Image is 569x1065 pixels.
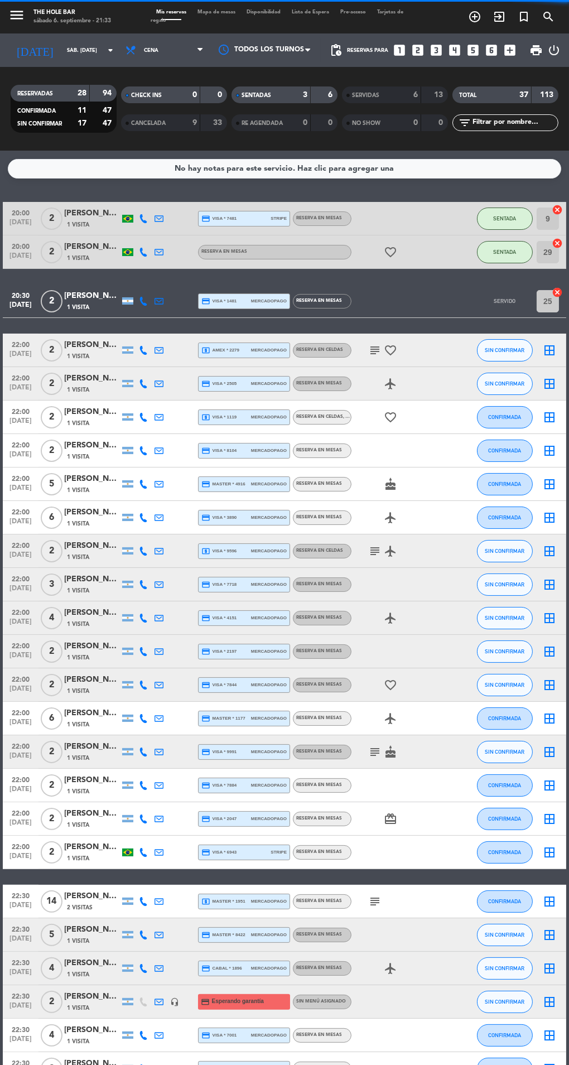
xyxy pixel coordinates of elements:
span: 1 Visita [67,653,89,662]
span: [DATE] [7,252,35,265]
span: 20:30 [7,288,35,301]
i: credit_card [201,480,210,489]
button: SIN CONFIRMAR [477,540,533,562]
span: 22:00 [7,672,35,685]
span: 1 Visita [67,519,89,528]
div: [PERSON_NAME] [64,573,120,586]
i: airplanemode_active [384,511,397,524]
span: SIN CONFIRMAR [485,548,524,554]
i: credit_card [201,815,210,823]
span: mercadopago [251,681,287,688]
i: credit_card [201,681,210,690]
span: CONFIRMADA [17,108,56,114]
strong: 47 [103,119,114,127]
i: subject [368,344,382,357]
span: RESERVA EN MESAS [296,749,342,754]
span: 22:00 [7,639,35,652]
span: 22:00 [7,338,35,350]
span: 22:00 [7,471,35,484]
span: SIN CONFIRMAR [485,749,524,755]
strong: 0 [413,119,418,127]
button: CONFIRMADA [477,406,533,428]
span: 6 [41,707,62,730]
strong: 11 [78,107,86,114]
div: [PERSON_NAME] [64,707,120,720]
i: [DATE] [8,39,61,61]
i: cancel [552,287,563,298]
strong: 28 [78,89,86,97]
span: RESERVADAS [17,91,53,97]
i: border_all [543,578,556,591]
span: 20:00 [7,239,35,252]
i: border_all [543,678,556,692]
div: [PERSON_NAME] [64,406,120,418]
span: 2 [41,540,62,562]
i: airplanemode_active [384,544,397,558]
span: visa * 1481 [201,297,237,306]
span: 2 [41,440,62,462]
i: credit_card [201,580,210,589]
span: CONFIRMADA [488,414,521,420]
span: print [529,44,543,57]
div: [PERSON_NAME] [64,673,120,686]
button: SIN CONFIRMAR [477,924,533,946]
strong: 0 [329,119,335,127]
span: visa * 4151 [201,614,237,623]
span: 1 Visita [67,220,89,229]
i: credit_card [201,781,210,790]
span: mercadopago [251,480,287,488]
i: credit_card [201,647,210,656]
span: 2 [41,741,62,763]
span: [DATE] [7,585,35,597]
span: 22:00 [7,806,35,819]
span: mercadopago [251,782,287,789]
span: 1 Visita [67,720,89,729]
i: cake [384,745,397,759]
i: looks_two [411,43,425,57]
span: 1 Visita [67,586,89,595]
span: 22:00 [7,438,35,451]
div: [PERSON_NAME] [64,539,120,552]
span: SENTADA [493,215,516,221]
i: menu [8,7,25,23]
strong: 3 [303,91,307,99]
span: visa * 9596 [201,547,237,556]
span: mercadopago [251,748,287,755]
span: stripe [271,215,287,222]
div: [PERSON_NAME] [64,439,120,452]
span: 22:00 [7,538,35,551]
span: CONFIRMADA [488,849,521,855]
strong: 0 [439,119,446,127]
strong: 33 [214,119,225,127]
i: card_giftcard [384,812,397,826]
strong: 37 [519,91,528,99]
i: border_all [543,511,556,524]
strong: 0 [218,91,225,99]
span: RESERVA EN MESAS [296,381,342,385]
span: 22:00 [7,605,35,618]
i: border_all [543,779,556,792]
i: turned_in_not [517,10,531,23]
i: looks_one [392,43,407,57]
span: [DATE] [7,652,35,664]
span: visa * 2047 [201,815,237,823]
button: CONFIRMADA [477,890,533,913]
i: local_atm [201,413,210,422]
div: LOG OUT [547,33,561,67]
button: CONFIRMADA [477,1024,533,1047]
button: SERVIDO [477,290,533,312]
span: mercadopago [251,413,287,421]
span: visa * 7884 [201,781,237,790]
span: Mapa de mesas [192,9,241,15]
strong: 6 [329,91,335,99]
span: CONFIRMADA [488,715,521,721]
input: Filtrar por nombre... [471,117,558,129]
span: [DATE] [7,518,35,531]
div: The Hole Bar [33,8,111,17]
span: CONFIRMADA [488,782,521,788]
button: SIN CONFIRMAR [477,991,533,1013]
span: CANCELADA [131,121,166,126]
span: mercadopago [251,614,287,621]
i: credit_card [201,446,210,455]
span: [DATE] [7,685,35,698]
